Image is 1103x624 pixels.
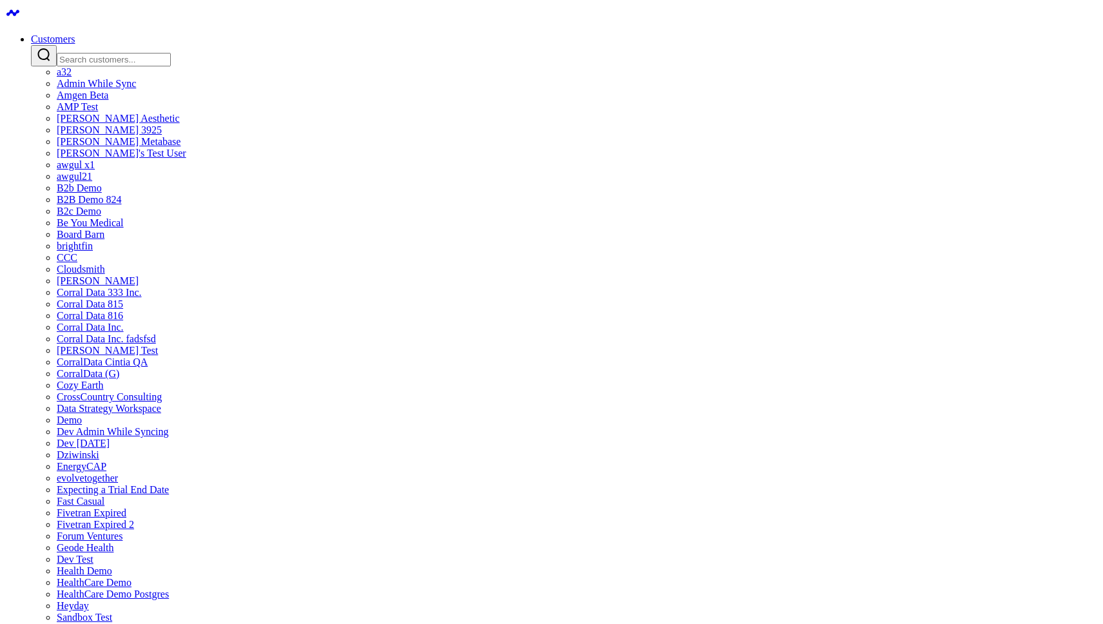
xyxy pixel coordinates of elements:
a: awgul21 [57,171,92,182]
a: Cloudsmith [57,264,105,275]
a: Sandbox Test [57,612,112,623]
a: Be You Medical [57,217,124,228]
a: HealthCare Demo Postgres [57,589,169,600]
a: Data Strategy Workspace [57,403,161,414]
a: Dev Test [57,554,93,565]
a: [PERSON_NAME]'s Test User [57,148,186,159]
a: [PERSON_NAME] Metabase [57,136,181,147]
a: Corral Data 333 Inc. [57,287,142,298]
a: Health Demo [57,565,112,576]
a: Dev [DATE] [57,438,110,449]
a: Fivetran Expired 2 [57,519,134,530]
a: Board Barn [57,229,104,240]
a: CorralData Cintia QA [57,356,148,367]
a: B2B Demo 824 [57,194,121,205]
a: awgul x1 [57,159,95,170]
a: evolvetogether [57,473,118,483]
a: Geode Health [57,542,113,553]
a: EnergyCAP [57,461,106,472]
a: CCC [57,252,77,263]
a: B2c Demo [57,206,101,217]
a: [PERSON_NAME] Aesthetic [57,113,180,124]
a: Dziwinski [57,449,99,460]
a: B2b Demo [57,182,102,193]
a: Heyday [57,600,89,611]
a: Customers [31,34,75,44]
a: Admin While Sync [57,78,136,89]
a: HealthCare Demo [57,577,132,588]
a: [PERSON_NAME] 3925 [57,124,162,135]
button: Search customers button [31,45,57,66]
a: Expecting a Trial End Date [57,484,169,495]
a: Corral Data 815 [57,298,123,309]
a: Fivetran Expired [57,507,126,518]
a: CorralData (G) [57,368,119,379]
a: [PERSON_NAME] Test [57,345,158,356]
a: Demo [57,414,82,425]
input: Search customers input [57,53,171,66]
a: [PERSON_NAME] [57,275,139,286]
a: CrossCountry Consulting [57,391,162,402]
a: a32 [57,66,72,77]
a: Forum Ventures [57,531,122,541]
a: Cozy Earth [57,380,103,391]
a: Corral Data Inc. fadsfsd [57,333,156,344]
a: Corral Data 816 [57,310,123,321]
a: Dev Admin While Syncing [57,426,168,437]
a: Fast Casual [57,496,104,507]
a: Amgen Beta [57,90,108,101]
a: brightfin [57,240,93,251]
a: AMP Test [57,101,98,112]
a: Corral Data Inc. [57,322,124,333]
